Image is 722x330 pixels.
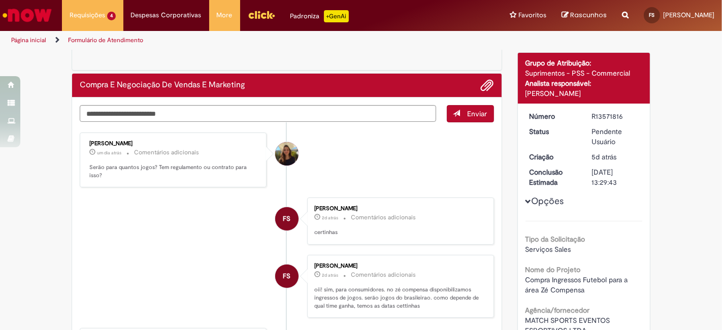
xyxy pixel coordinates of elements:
[526,306,590,315] b: Agência/fornecedor
[522,152,584,162] dt: Criação
[526,235,585,244] b: Tipo da Solicitação
[447,105,494,122] button: Enviar
[217,10,233,20] span: More
[526,265,581,274] b: Nome do Projeto
[89,141,258,147] div: [PERSON_NAME]
[518,10,546,20] span: Favoritos
[89,163,258,179] p: Serão para quantos jogos? Tem regulamento ou contrato para isso?
[314,286,483,310] p: oii! sim, para consumidores. no zé compensa disponibilizamos ingressos de jogos. serão jogos do b...
[131,10,202,20] span: Despesas Corporativas
[526,78,643,88] div: Analista responsável:
[592,152,616,161] span: 5d atrás
[314,206,483,212] div: [PERSON_NAME]
[322,272,338,278] span: 2d atrás
[468,109,487,118] span: Enviar
[134,148,199,157] small: Comentários adicionais
[275,142,299,166] div: Lara Moccio Breim Solera
[522,126,584,137] dt: Status
[283,207,290,231] span: FS
[80,105,436,122] textarea: Digite sua mensagem aqui...
[314,263,483,269] div: [PERSON_NAME]
[97,150,121,156] time: 29/09/2025 17:52:11
[522,111,584,121] dt: Número
[592,111,639,121] div: R13571816
[290,10,349,22] div: Padroniza
[526,58,643,68] div: Grupo de Atribuição:
[592,167,639,187] div: [DATE] 13:29:43
[526,88,643,98] div: [PERSON_NAME]
[107,12,116,20] span: 4
[324,10,349,22] p: +GenAi
[526,68,643,78] div: Suprimentos - PSS - Commercial
[526,275,630,294] span: Compra Ingressos Futebol para a área Zé Compensa
[322,215,338,221] span: 2d atrás
[592,152,616,161] time: 26/09/2025 16:55:32
[570,10,607,20] span: Rascunhos
[481,79,494,92] button: Adicionar anexos
[592,152,639,162] div: 26/09/2025 16:55:32
[275,265,299,288] div: Fernanda Nascimento Spinola
[248,7,275,22] img: click_logo_yellow_360x200.png
[592,126,639,147] div: Pendente Usuário
[562,11,607,20] a: Rascunhos
[283,264,290,288] span: FS
[80,81,245,90] h2: Compra E Negociação De Vendas E Marketing Histórico de tíquete
[322,215,338,221] time: 29/09/2025 14:25:07
[8,31,474,50] ul: Trilhas de página
[526,245,571,254] span: Serviços Sales
[351,213,416,222] small: Comentários adicionais
[68,36,143,44] a: Formulário de Atendimento
[275,207,299,230] div: Fernanda Nascimento Spinola
[351,271,416,279] small: Comentários adicionais
[522,167,584,187] dt: Conclusão Estimada
[70,10,105,20] span: Requisições
[97,150,121,156] span: um dia atrás
[663,11,714,19] span: [PERSON_NAME]
[322,272,338,278] time: 29/09/2025 14:24:56
[11,36,46,44] a: Página inicial
[314,228,483,237] p: certinhas
[1,5,53,25] img: ServiceNow
[649,12,655,18] span: FS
